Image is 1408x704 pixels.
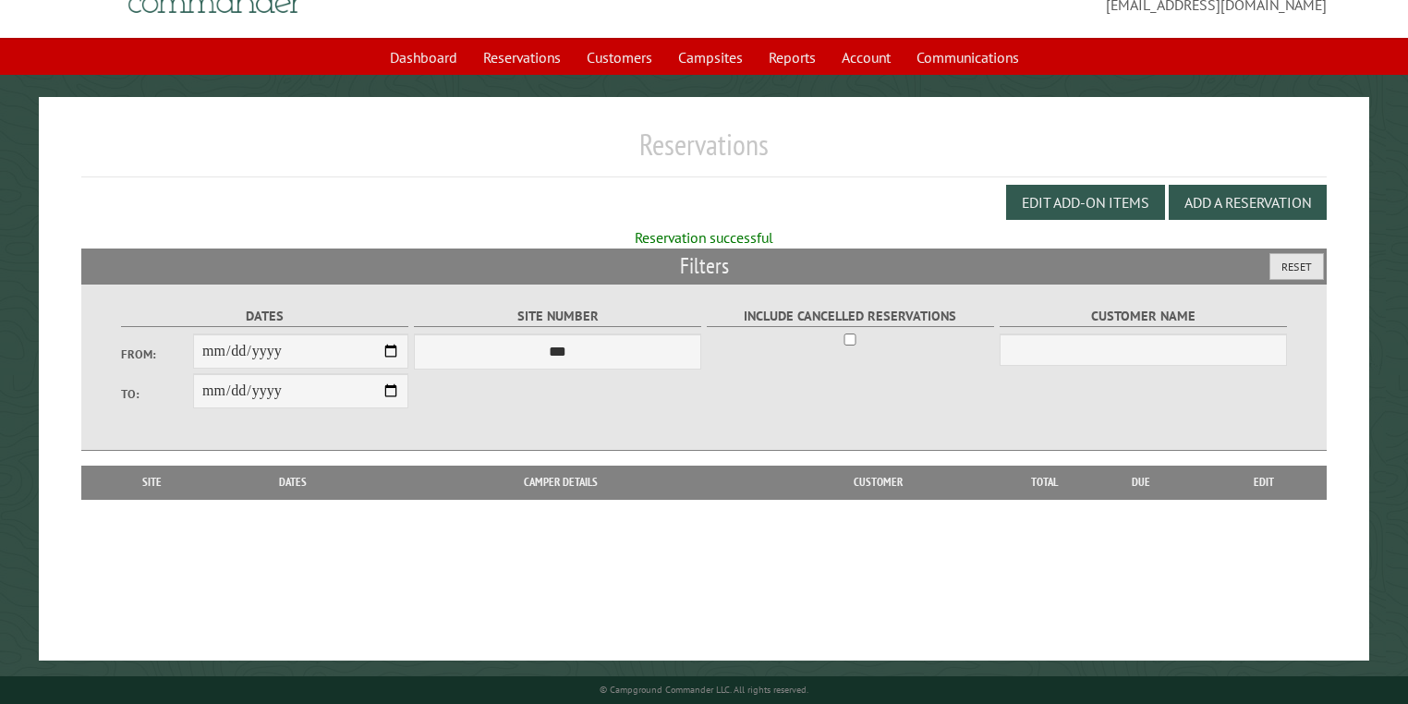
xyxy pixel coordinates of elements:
label: Site Number [414,306,701,327]
th: Due [1082,466,1200,499]
a: Reservations [472,40,572,75]
a: Account [831,40,902,75]
a: Dashboard [379,40,468,75]
a: Reports [758,40,827,75]
th: Customer [748,466,1008,499]
button: Edit Add-on Items [1006,185,1165,220]
th: Site [91,466,213,499]
h2: Filters [81,249,1328,284]
label: From: [121,346,193,363]
label: To: [121,385,193,403]
th: Dates [212,466,373,499]
th: Edit [1200,466,1327,499]
th: Camper Details [374,466,749,499]
label: Dates [121,306,408,327]
a: Campsites [667,40,754,75]
div: Reservation successful [81,227,1328,248]
small: © Campground Commander LLC. All rights reserved. [600,684,808,696]
th: Total [1008,466,1082,499]
button: Reset [1269,253,1324,280]
a: Customers [576,40,663,75]
button: Add a Reservation [1169,185,1327,220]
label: Customer Name [1000,306,1287,327]
a: Communications [905,40,1030,75]
label: Include Cancelled Reservations [707,306,994,327]
h1: Reservations [81,127,1328,177]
